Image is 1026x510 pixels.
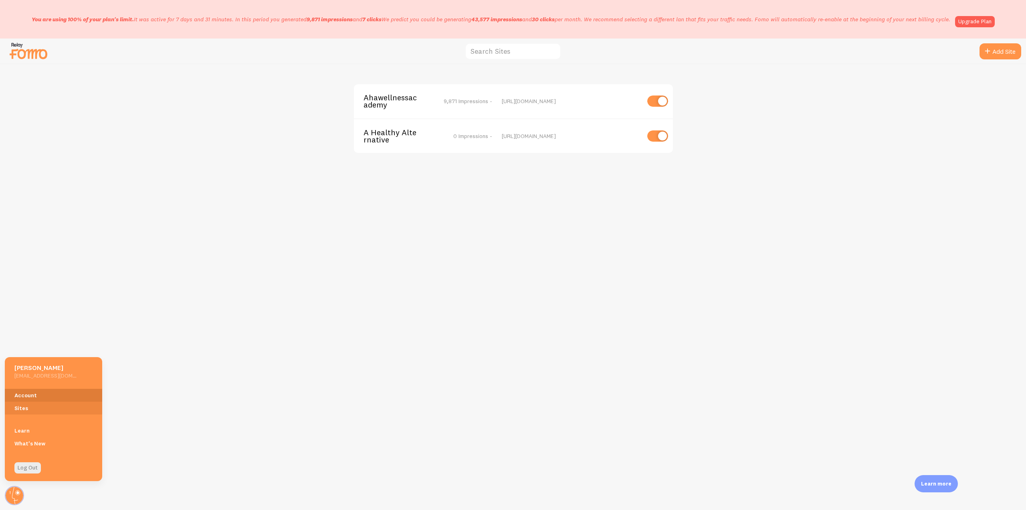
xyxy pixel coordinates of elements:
h5: [PERSON_NAME] [14,364,77,372]
div: Learn more [915,475,958,492]
h5: [EMAIL_ADDRESS][DOMAIN_NAME] [14,372,77,379]
b: 7 clicks [362,16,382,23]
a: Sites [5,402,102,415]
span: 9,871 Impressions - [444,98,492,105]
span: and [471,16,555,23]
a: Account [5,389,102,402]
span: You are using 100% of your plan's limit. [32,16,134,23]
span: Ahawellnessacademy [364,94,428,109]
div: [URL][DOMAIN_NAME] [502,132,640,140]
b: 30 clicks [532,16,555,23]
span: A Healthy Alternative [364,129,428,144]
span: and [307,16,382,23]
p: Learn more [921,480,951,488]
a: Learn [5,424,102,437]
img: fomo-relay-logo-orange.svg [8,41,48,61]
a: Log Out [14,462,41,473]
a: What's New [5,437,102,450]
p: It was active for 7 days and 31 minutes. In this period you generated We predict you could be gen... [32,15,950,23]
div: [URL][DOMAIN_NAME] [502,98,640,105]
b: 9,871 impressions [307,16,353,23]
a: Upgrade Plan [955,16,995,27]
b: 43,577 impressions [471,16,522,23]
span: 0 Impressions - [453,132,492,140]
